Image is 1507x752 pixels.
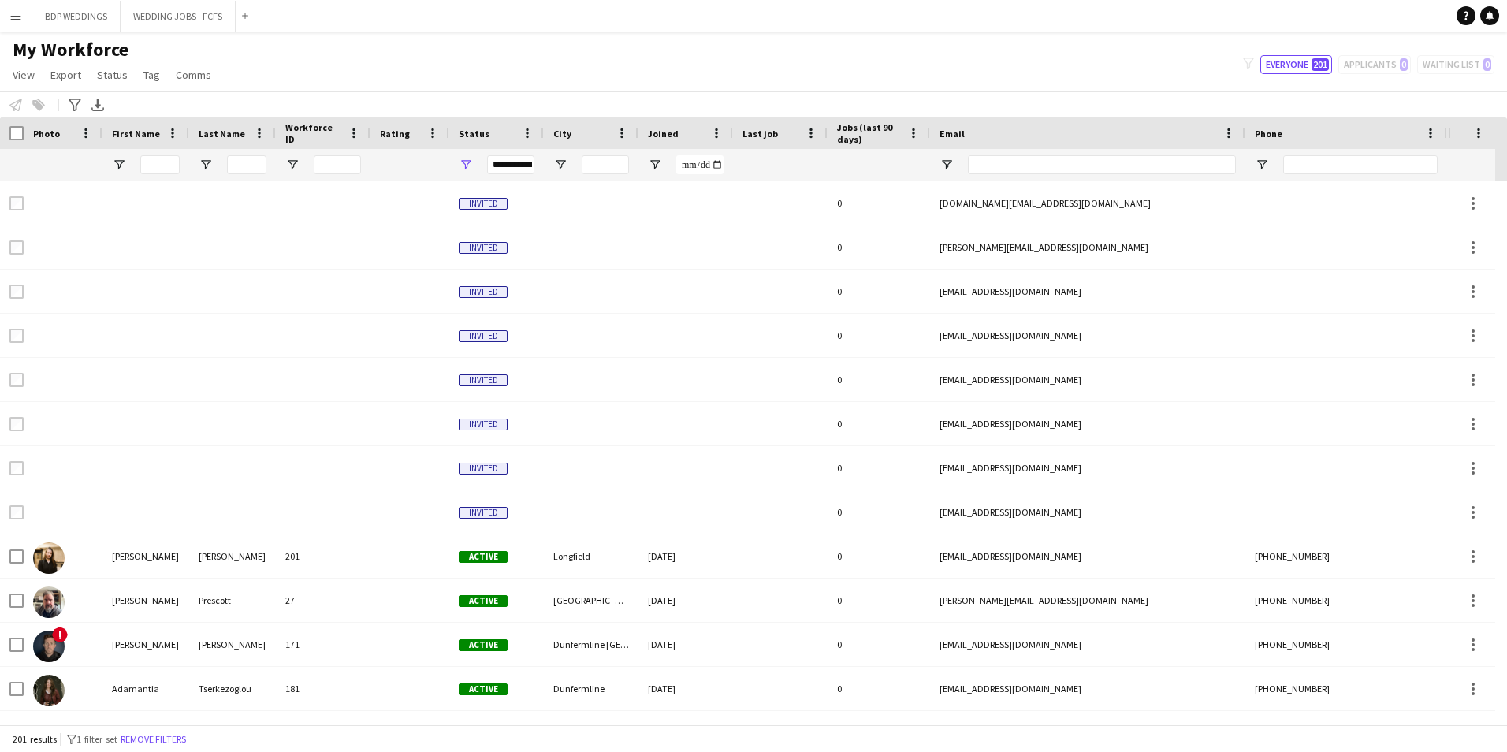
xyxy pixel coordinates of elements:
app-action-btn: Advanced filters [65,95,84,114]
input: Row Selection is disabled for this row (unchecked) [9,461,24,475]
span: Export [50,68,81,82]
span: Last Name [199,128,245,140]
input: Joined Filter Input [676,155,724,174]
span: Active [459,595,508,607]
a: Comms [169,65,218,85]
span: Invited [459,463,508,475]
span: Photo [33,128,60,140]
input: Last Name Filter Input [227,155,266,174]
span: My Workforce [13,38,128,61]
div: 201 [276,534,370,578]
span: Active [459,639,508,651]
div: [GEOGRAPHIC_DATA] [544,579,638,622]
div: [EMAIL_ADDRESS][DOMAIN_NAME] [930,314,1245,357]
div: [EMAIL_ADDRESS][DOMAIN_NAME] [930,358,1245,401]
span: ! [52,627,68,642]
div: 0 [828,490,930,534]
button: Open Filter Menu [940,158,954,172]
div: [DOMAIN_NAME][EMAIL_ADDRESS][DOMAIN_NAME] [930,181,1245,225]
span: Invited [459,242,508,254]
span: Invited [459,330,508,342]
div: 171 [276,623,370,666]
div: [EMAIL_ADDRESS][DOMAIN_NAME] [930,490,1245,534]
div: 0 [828,579,930,622]
span: Tag [143,68,160,82]
input: Row Selection is disabled for this row (unchecked) [9,373,24,387]
input: City Filter Input [582,155,629,174]
div: [PERSON_NAME] [102,579,189,622]
img: Adam Stanley [33,631,65,662]
div: [EMAIL_ADDRESS][DOMAIN_NAME] [930,446,1245,490]
span: First Name [112,128,160,140]
div: Dunfermline [GEOGRAPHIC_DATA][PERSON_NAME], [GEOGRAPHIC_DATA] [544,623,638,666]
div: [PERSON_NAME][EMAIL_ADDRESS][DOMAIN_NAME] [930,579,1245,622]
span: Invited [459,507,508,519]
div: [EMAIL_ADDRESS][DOMAIN_NAME] [930,667,1245,710]
input: Row Selection is disabled for this row (unchecked) [9,417,24,431]
button: Open Filter Menu [285,158,300,172]
div: 0 [828,181,930,225]
div: Tserkezoglou [189,667,276,710]
div: 0 [828,314,930,357]
div: 0 [828,667,930,710]
div: [EMAIL_ADDRESS][DOMAIN_NAME] [930,534,1245,578]
div: [PHONE_NUMBER] [1245,579,1447,622]
span: City [553,128,571,140]
div: [PHONE_NUMBER] [1245,623,1447,666]
a: Status [91,65,134,85]
app-action-btn: Export XLSX [88,95,107,114]
span: Invited [459,286,508,298]
span: 1 filter set [76,733,117,745]
span: Comms [176,68,211,82]
button: Open Filter Menu [112,158,126,172]
button: Open Filter Menu [1255,158,1269,172]
div: 181 [276,667,370,710]
button: Open Filter Menu [459,158,473,172]
span: Rating [380,128,410,140]
button: Open Filter Menu [199,158,213,172]
span: View [13,68,35,82]
input: Row Selection is disabled for this row (unchecked) [9,285,24,299]
div: [DATE] [638,667,733,710]
div: 0 [828,402,930,445]
div: [PERSON_NAME] [189,623,276,666]
a: View [6,65,41,85]
a: Export [44,65,87,85]
span: Last job [742,128,778,140]
button: Open Filter Menu [553,158,567,172]
input: Row Selection is disabled for this row (unchecked) [9,196,24,210]
span: Invited [459,198,508,210]
span: Status [459,128,489,140]
div: [PERSON_NAME][EMAIL_ADDRESS][DOMAIN_NAME] [930,225,1245,269]
span: Invited [459,374,508,386]
span: Workforce ID [285,121,342,145]
button: Remove filters [117,731,189,748]
span: Joined [648,128,679,140]
div: [PERSON_NAME] [102,534,189,578]
input: Row Selection is disabled for this row (unchecked) [9,505,24,519]
div: 0 [828,534,930,578]
div: [PERSON_NAME] [189,534,276,578]
div: Adamantia [102,667,189,710]
button: Everyone201 [1260,55,1332,74]
div: [DATE] [638,579,733,622]
img: Adamantia Tserkezoglou [33,675,65,706]
span: Invited [459,419,508,430]
span: Active [459,551,508,563]
input: Row Selection is disabled for this row (unchecked) [9,240,24,255]
div: 0 [828,623,930,666]
div: 0 [828,225,930,269]
input: Phone Filter Input [1283,155,1438,174]
div: 0 [828,358,930,401]
div: [EMAIL_ADDRESS][DOMAIN_NAME] [930,270,1245,313]
button: Open Filter Menu [648,158,662,172]
div: [PERSON_NAME] [102,623,189,666]
div: 0 [828,446,930,490]
img: Adam Harvey [33,542,65,574]
a: Tag [137,65,166,85]
div: [PHONE_NUMBER] [1245,667,1447,710]
div: [DATE] [638,534,733,578]
span: 201 [1312,58,1329,71]
img: Adam Prescott [33,586,65,618]
div: [DATE] [638,623,733,666]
